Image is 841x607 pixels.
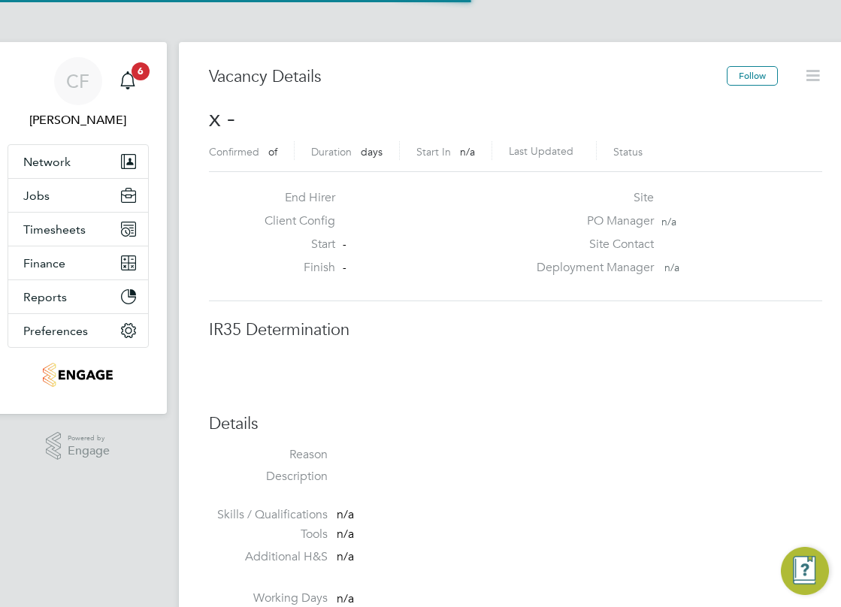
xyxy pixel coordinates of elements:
[8,280,148,313] button: Reports
[416,145,451,159] label: Start In
[209,413,822,435] h3: Details
[664,261,679,274] span: n/a
[528,260,654,276] label: Deployment Manager
[43,363,113,387] img: jambo-logo-retina.png
[253,237,335,252] label: Start
[8,111,149,129] span: Chris Feihn
[8,213,148,246] button: Timesheets
[268,145,277,159] span: of
[8,246,148,279] button: Finance
[253,260,335,276] label: Finish
[509,144,573,158] label: Last Updated
[46,432,110,461] a: Powered byEngage
[113,57,143,105] a: 6
[337,507,354,522] span: n/a
[528,237,654,252] label: Site Contact
[8,363,149,387] a: Go to home page
[528,213,654,229] label: PO Manager
[209,549,328,565] label: Additional H&S
[460,145,475,159] span: n/a
[209,104,235,133] span: x -
[361,145,383,159] span: days
[253,190,335,206] label: End Hirer
[727,66,778,86] button: Follow
[209,145,259,159] label: Confirmed
[8,57,149,129] a: CF[PERSON_NAME]
[8,145,148,178] button: Network
[23,256,65,270] span: Finance
[68,445,110,458] span: Engage
[66,71,89,91] span: CF
[209,507,328,523] label: Skills / Qualifications
[68,432,110,445] span: Powered by
[613,145,643,159] label: Status
[528,190,654,206] label: Site
[343,261,346,274] span: -
[209,590,328,606] label: Working Days
[311,145,352,159] label: Duration
[253,213,335,229] label: Client Config
[209,66,727,88] h3: Vacancy Details
[781,547,829,595] button: Engage Resource Center
[23,290,67,304] span: Reports
[209,527,328,542] label: Tools
[209,469,328,485] label: Description
[337,591,354,606] span: n/a
[8,314,148,347] button: Preferences
[23,155,71,169] span: Network
[209,447,328,463] label: Reason
[337,549,354,564] span: n/a
[209,319,822,341] h3: IR35 Determination
[343,237,346,251] span: -
[23,189,50,203] span: Jobs
[8,179,148,212] button: Jobs
[23,324,88,338] span: Preferences
[132,62,150,80] span: 6
[23,222,86,237] span: Timesheets
[337,527,354,542] span: n/a
[661,215,676,228] span: n/a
